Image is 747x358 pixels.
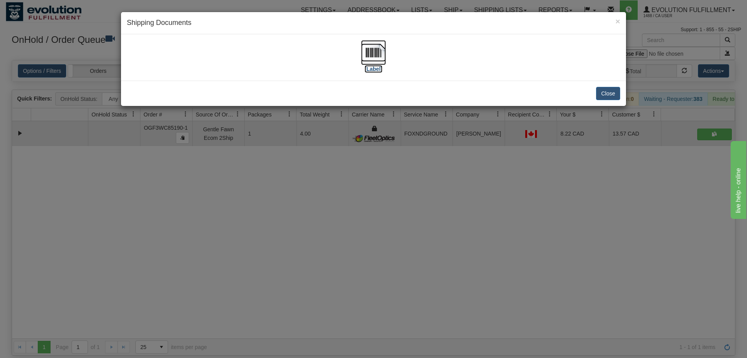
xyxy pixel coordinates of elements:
[615,17,620,26] span: ×
[127,18,620,28] h4: Shipping Documents
[365,65,382,73] label: [Label]
[361,49,386,72] a: [Label]
[6,5,72,14] div: live help - online
[361,40,386,65] img: barcode.jpg
[596,87,620,100] button: Close
[729,139,746,219] iframe: chat widget
[615,17,620,25] button: Close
